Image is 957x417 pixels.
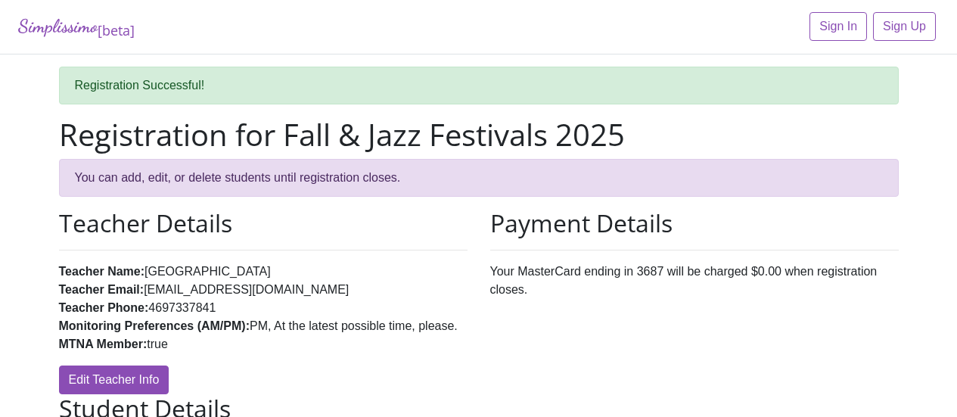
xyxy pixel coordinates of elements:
h2: Teacher Details [59,209,468,238]
strong: Teacher Name: [59,265,145,278]
h2: Payment Details [490,209,899,238]
li: [GEOGRAPHIC_DATA] [59,263,468,281]
div: Registration Successful! [59,67,899,104]
li: 4697337841 [59,299,468,317]
strong: Teacher Email: [59,283,144,296]
div: You can add, edit, or delete students until registration closes. [59,159,899,197]
strong: MTNA Member: [59,338,148,350]
strong: Monitoring Preferences (AM/PM): [59,319,250,332]
a: Simplissimo[beta] [18,12,135,42]
li: PM, At the latest possible time, please. [59,317,468,335]
a: Edit Teacher Info [59,366,169,394]
sub: [beta] [98,21,135,39]
div: Your MasterCard ending in 3687 will be charged $0.00 when registration closes. [479,209,910,394]
li: [EMAIL_ADDRESS][DOMAIN_NAME] [59,281,468,299]
li: true [59,335,468,353]
strong: Teacher Phone: [59,301,149,314]
a: Sign In [809,12,867,41]
a: Sign Up [873,12,936,41]
h1: Registration for Fall & Jazz Festivals 2025 [59,117,899,153]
